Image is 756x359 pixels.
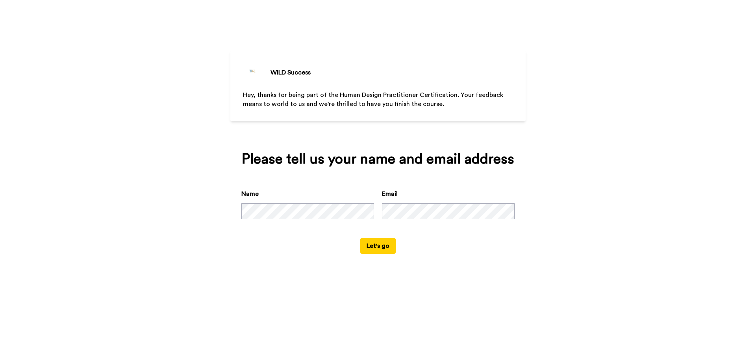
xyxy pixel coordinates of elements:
[241,151,515,167] div: Please tell us your name and email address
[360,238,396,254] button: Let's go
[243,92,505,107] span: Hey, thanks for being part of the Human Design Practitioner Certification. Your feedback means to...
[241,189,259,199] label: Name
[271,68,311,77] div: WILD Success
[382,189,398,199] label: Email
